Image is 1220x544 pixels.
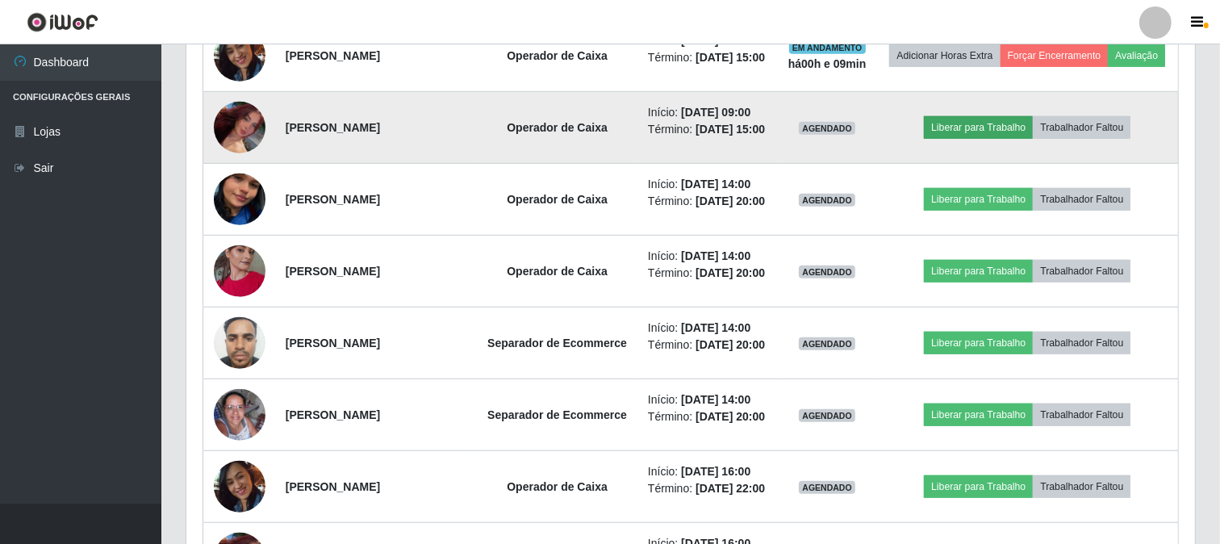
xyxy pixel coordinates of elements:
button: Liberar para Trabalho [924,332,1033,354]
strong: [PERSON_NAME] [286,49,380,62]
time: [DATE] 20:00 [696,195,765,207]
strong: [PERSON_NAME] [286,265,380,278]
button: Trabalhador Faltou [1033,332,1130,354]
button: Liberar para Trabalho [924,404,1033,426]
strong: Separador de Ecommerce [487,408,627,421]
li: Término: [648,337,768,354]
li: Início: [648,320,768,337]
li: Término: [648,121,768,138]
time: [DATE] 09:00 [681,106,750,119]
strong: Separador de Ecommerce [487,337,627,349]
li: Início: [648,176,768,193]
time: [DATE] 14:00 [681,249,750,262]
img: CoreUI Logo [27,12,98,32]
span: AGENDADO [799,122,855,135]
time: [DATE] 20:00 [696,266,765,279]
time: [DATE] 14:00 [681,393,750,406]
li: Término: [648,265,768,282]
span: AGENDADO [799,481,855,494]
li: Início: [648,248,768,265]
time: [DATE] 16:00 [681,465,750,478]
time: [DATE] 15:00 [696,51,765,64]
span: AGENDADO [799,337,855,350]
time: [DATE] 20:00 [696,338,765,351]
li: Início: [648,104,768,121]
span: AGENDADO [799,194,855,207]
button: Avaliação [1108,44,1165,67]
strong: Operador de Caixa [507,480,608,493]
strong: [PERSON_NAME] [286,193,380,206]
time: [DATE] 14:00 [681,321,750,334]
strong: [PERSON_NAME] [286,337,380,349]
li: Término: [648,49,768,66]
strong: Operador de Caixa [507,193,608,206]
button: Trabalhador Faltou [1033,404,1130,426]
li: Término: [648,408,768,425]
button: Adicionar Horas Extra [889,44,1000,67]
button: Trabalhador Faltou [1033,188,1130,211]
img: 1743337822537.jpeg [214,19,265,91]
button: Liberar para Trabalho [924,188,1033,211]
li: Início: [648,463,768,480]
li: Término: [648,193,768,210]
span: AGENDADO [799,409,855,422]
strong: [PERSON_NAME] [286,121,380,134]
img: 1735509810384.jpeg [214,308,265,377]
img: 1749348201496.jpeg [214,83,265,173]
strong: Operador de Caixa [507,49,608,62]
time: [DATE] 20:00 [696,410,765,423]
li: Início: [648,391,768,408]
time: [DATE] 14:00 [681,178,750,190]
button: Forçar Encerramento [1001,44,1109,67]
strong: há 00 h e 09 min [788,57,867,70]
li: Término: [648,480,768,497]
img: 1756226670726.jpeg [214,389,265,441]
span: AGENDADO [799,266,855,278]
img: 1756285916446.jpeg [214,225,265,317]
span: EM ANDAMENTO [789,41,866,54]
strong: Operador de Caixa [507,121,608,134]
button: Trabalhador Faltou [1033,116,1130,139]
button: Liberar para Trabalho [924,475,1033,498]
time: [DATE] 22:00 [696,482,765,495]
time: [DATE] 15:00 [696,123,765,136]
strong: Operador de Caixa [507,265,608,278]
strong: [PERSON_NAME] [286,480,380,493]
button: Trabalhador Faltou [1033,260,1130,282]
button: Liberar para Trabalho [924,116,1033,139]
strong: [PERSON_NAME] [286,408,380,421]
img: 1745345508904.jpeg [214,153,265,245]
button: Trabalhador Faltou [1033,475,1130,498]
button: Liberar para Trabalho [924,260,1033,282]
img: 1743337822537.jpeg [214,450,265,522]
